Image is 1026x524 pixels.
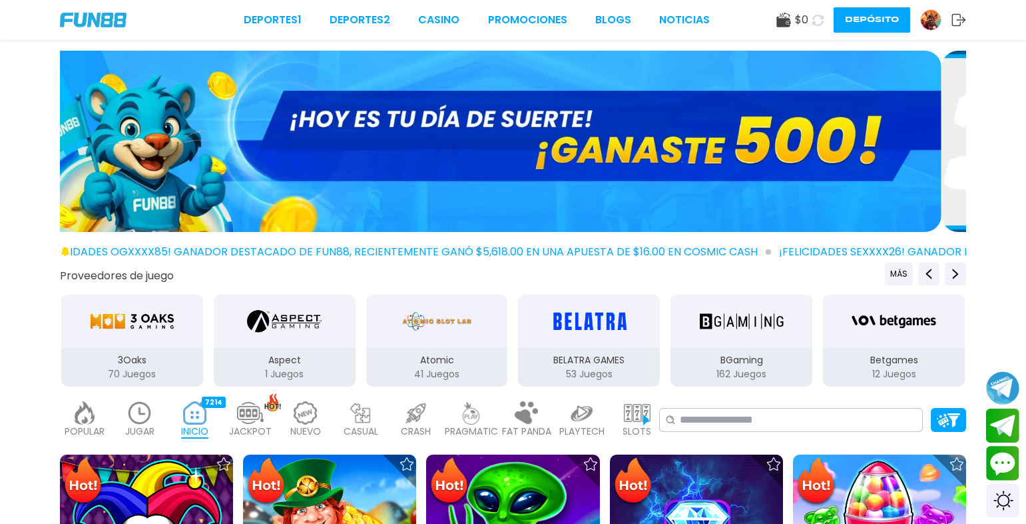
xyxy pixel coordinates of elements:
[921,10,941,30] img: Avatar
[418,12,459,28] a: CASINO
[624,401,650,425] img: slots_light.webp
[559,425,605,439] p: PLAYTECH
[229,425,272,439] p: JACKPOT
[986,484,1019,517] div: Switch theme
[427,456,471,508] img: Hot
[60,269,174,283] button: Proveedores de juego
[244,12,302,28] a: Deportes1
[401,425,431,439] p: CRASH
[125,425,154,439] p: JUGAR
[569,401,595,425] img: playtech_light.webp
[986,371,1019,405] button: Join telegram channel
[518,367,660,381] p: 53 Juegos
[61,456,105,508] img: Hot
[214,353,356,367] p: Aspect
[700,303,784,340] img: BGaming
[264,393,281,411] img: hot
[834,7,910,33] button: Depósito
[366,367,508,381] p: 41 Juegos
[292,401,319,425] img: new_light.webp
[945,263,966,285] button: Next providers
[90,303,174,340] img: 3Oaks
[366,353,508,367] p: Atomic
[986,409,1019,443] button: Join telegram
[659,12,710,28] a: NOTICIAS
[595,12,631,28] a: BLOGS
[39,244,771,260] span: ¡FELICIDADES ogxxxx85! GANADOR DESTACADO DE FUN88, RECIENTEMENTE GANÓ $5,618.00 EN UNA APUESTA DE...
[208,293,361,388] button: Aspect
[665,293,818,388] button: BGaming
[513,293,665,388] button: BELATRA GAMES
[885,263,913,285] button: Previous providers
[202,397,226,408] div: 7214
[399,303,474,340] img: Atomic
[56,293,208,388] button: 3Oaks
[670,353,812,367] p: BGaming
[65,425,105,439] p: POPULAR
[611,456,654,508] img: Hot
[237,401,264,425] img: jackpot_light.webp
[61,367,203,381] p: 70 Juegos
[61,353,203,367] p: 3Oaks
[403,401,429,425] img: crash_light.webp
[918,263,939,285] button: Previous providers
[348,401,374,425] img: casual_light.webp
[445,425,498,439] p: PRAGMATIC
[670,367,812,381] p: 162 Juegos
[214,367,356,381] p: 1 Juegos
[361,293,513,388] button: Atomic
[518,353,660,367] p: BELATRA GAMES
[794,456,838,508] img: Hot
[513,401,540,425] img: fat_panda_light.webp
[937,413,960,427] img: Platform Filter
[823,367,965,381] p: 12 Juegos
[60,13,127,27] img: Company Logo
[244,456,288,508] img: Hot
[823,353,965,367] p: Betgames
[623,425,651,439] p: SLOTS
[127,401,153,425] img: recent_light.webp
[502,425,551,439] p: FAT PANDA
[181,425,208,439] p: INICIO
[818,293,970,388] button: Betgames
[458,401,485,425] img: pragmatic_light.webp
[986,446,1019,481] button: Contact customer service
[852,303,935,340] img: Betgames
[330,12,390,28] a: Deportes2
[35,51,941,232] img: GANASTE 500
[71,401,98,425] img: popular_light.webp
[488,12,567,28] a: Promociones
[547,303,631,340] img: BELATRA GAMES
[247,303,322,340] img: Aspect
[795,12,808,28] span: $ 0
[344,425,378,439] p: CASUAL
[920,9,951,31] a: Avatar
[182,401,208,425] img: home_active.webp
[290,425,321,439] p: NUEVO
